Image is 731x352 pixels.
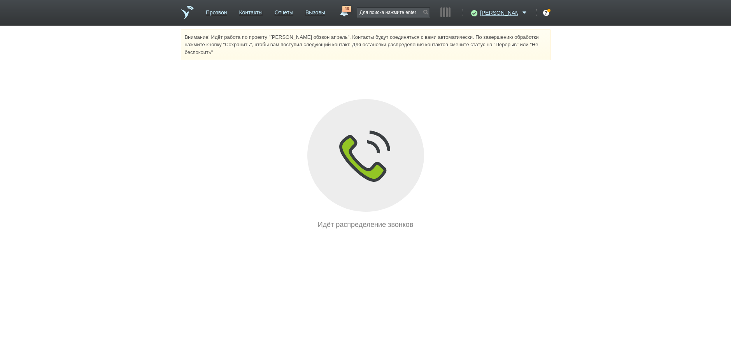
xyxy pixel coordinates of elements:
a: Прозвон [206,5,227,17]
a: На главную [181,6,194,19]
a: Вызовы [305,5,325,17]
div: Внимание! Идёт работа по проекту "[PERSON_NAME] обзвон апрель". Контакты будут соединяться с вами... [181,30,550,60]
div: ? [543,10,549,16]
a: [PERSON_NAME] [480,8,529,16]
a: Контакты [239,5,262,17]
img: distribution_in_progress.svg [307,99,424,211]
a: 46 [337,6,351,15]
div: Идёт распределение звонков [181,220,550,230]
span: 46 [342,6,351,12]
input: Для поиска нажмите enter [357,8,429,17]
span: [PERSON_NAME] [480,9,518,17]
a: Отчеты [275,5,293,17]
